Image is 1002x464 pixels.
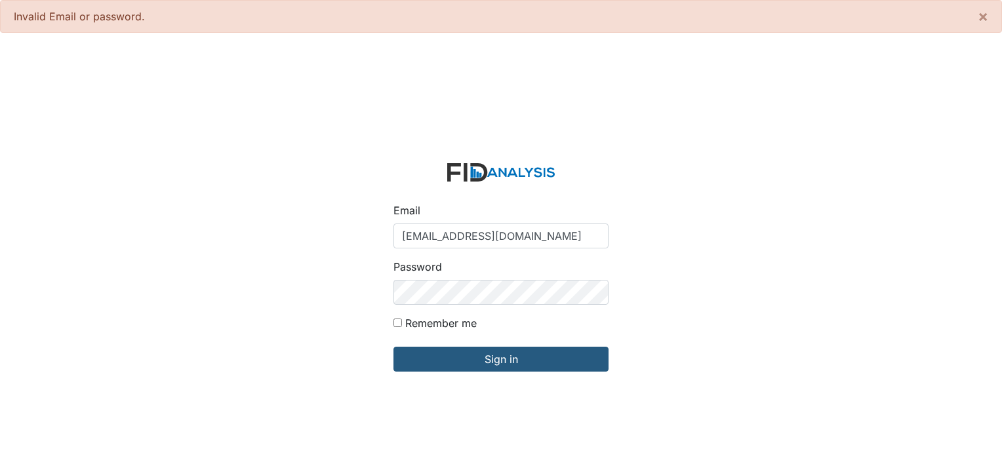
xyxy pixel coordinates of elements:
label: Password [393,259,442,275]
button: × [965,1,1001,32]
img: logo-2fc8c6e3336f68795322cb6e9a2b9007179b544421de10c17bdaae8622450297.svg [447,163,555,182]
label: Remember me [405,315,477,331]
span: × [978,7,988,26]
input: Sign in [393,347,609,372]
label: Email [393,203,420,218]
